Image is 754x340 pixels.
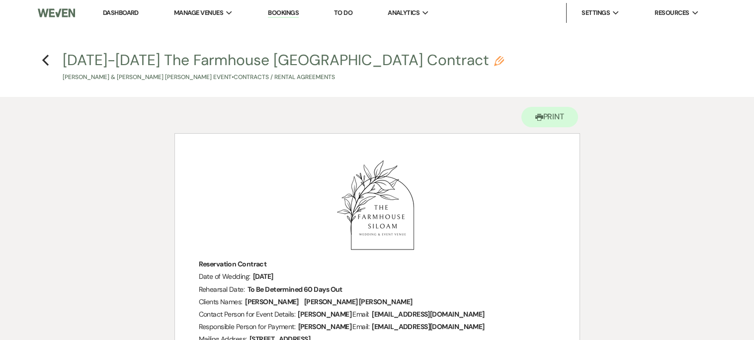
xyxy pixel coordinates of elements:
span: [PERSON_NAME] [244,296,300,308]
span: [PERSON_NAME] [297,321,353,333]
span: [DATE] [252,271,274,282]
strong: Reservation Contract [199,259,267,268]
span: Resources [655,8,689,18]
span: [PERSON_NAME] [297,309,352,320]
img: The FarmHouse Siloam.png [328,159,427,258]
span: [PERSON_NAME] [PERSON_NAME] [303,296,414,308]
span: Settings [582,8,610,18]
img: Weven Logo [38,2,75,23]
span: [EMAIL_ADDRESS][DOMAIN_NAME] [371,321,485,333]
a: To Do [334,8,352,17]
button: [DATE]-[DATE] The Farmhouse [GEOGRAPHIC_DATA] Contract[PERSON_NAME] & [PERSON_NAME] [PERSON_NAME]... [63,53,504,82]
button: Print [521,107,579,127]
p: [PERSON_NAME] & [PERSON_NAME] [PERSON_NAME] Event • Contracts / Rental Agreements [63,73,504,82]
span: Manage Venues [174,8,223,18]
p: Clients Names: [199,296,556,308]
p: Date of Wedding: [199,270,556,283]
a: Dashboard [103,8,139,17]
span: To Be Determined 60 Days Out [247,284,343,295]
span: Analytics [388,8,419,18]
a: Bookings [268,8,299,18]
p: Contact Person for Event Details: Email: [199,308,556,321]
span: [EMAIL_ADDRESS][DOMAIN_NAME] [371,309,485,320]
p: Rehearsal Date: [199,283,556,296]
p: Responsible Person for Payment: Email: [199,321,556,333]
